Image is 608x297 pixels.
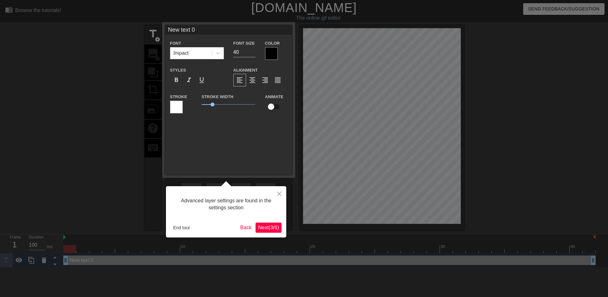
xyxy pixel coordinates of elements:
[256,223,282,233] button: Next
[171,223,193,232] button: End tour
[238,223,254,233] button: Back
[272,186,286,201] button: Close
[258,225,279,230] span: Next ( 3 / 6 )
[171,191,282,218] div: Advanced layer settings are found in the settings section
